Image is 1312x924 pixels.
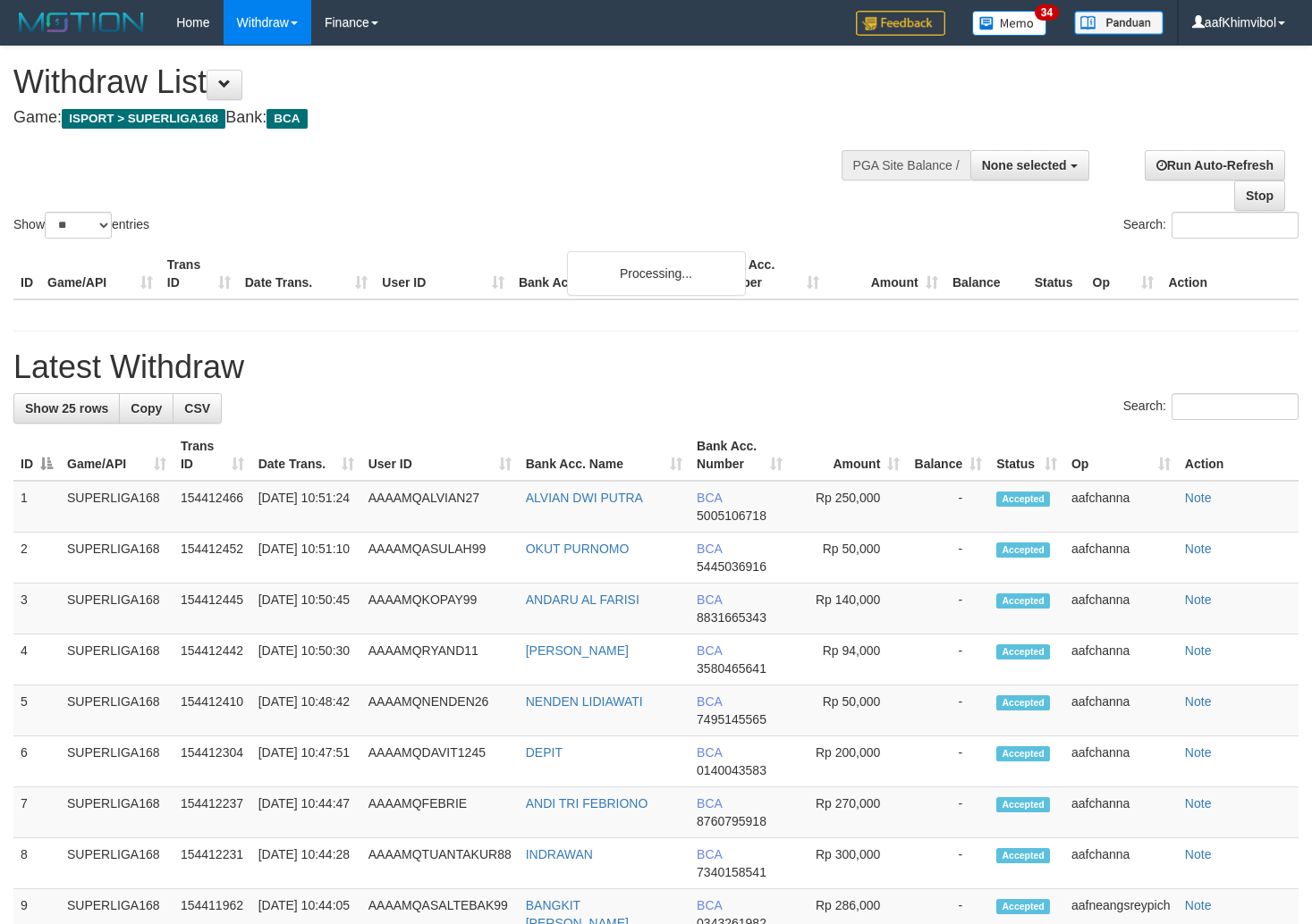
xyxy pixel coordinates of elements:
[13,109,857,127] h4: Game: Bank:
[512,248,707,299] th: Bank Acc. Name
[907,634,989,685] td: -
[1145,150,1285,181] a: Run Auto-Refresh
[13,393,120,424] a: Show 25 rows
[60,430,174,481] th: Game/API: activate to sort column ascending
[907,481,989,533] td: -
[1064,685,1178,736] td: aafchanna
[13,838,60,889] td: 8
[1064,787,1178,838] td: aafchanna
[1185,643,1212,658] a: Note
[1064,481,1178,533] td: aafchanna
[13,584,60,634] td: 3
[1123,212,1299,239] label: Search:
[174,430,251,481] th: Trans ID: activate to sort column ascending
[790,685,908,736] td: Rp 50,000
[826,248,945,299] th: Amount
[697,610,766,625] span: Copy 8831665343 to clipboard
[972,11,1047,36] img: Button%20Memo.svg
[526,745,563,760] a: DEPIT
[907,533,989,584] td: -
[697,712,766,727] span: Copy 7495145565 to clipboard
[697,661,766,676] span: Copy 3580465641 to clipboard
[13,430,60,481] th: ID: activate to sort column descending
[790,634,908,685] td: Rp 94,000
[907,838,989,889] td: -
[251,736,361,787] td: [DATE] 10:47:51
[907,685,989,736] td: -
[251,533,361,584] td: [DATE] 10:51:10
[697,814,766,828] span: Copy 8760795918 to clipboard
[1185,542,1212,556] a: Note
[1064,533,1178,584] td: aafchanna
[790,736,908,787] td: Rp 200,000
[1185,694,1212,709] a: Note
[790,584,908,634] td: Rp 140,000
[238,248,376,299] th: Date Trans.
[60,634,174,685] td: SUPERLIGA168
[1185,898,1212,912] a: Note
[173,393,222,424] a: CSV
[174,481,251,533] td: 154412466
[361,533,519,584] td: AAAAMQASULAH99
[1064,736,1178,787] td: aafchanna
[60,584,174,634] td: SUPERLIGA168
[996,848,1050,863] span: Accepted
[1185,592,1212,607] a: Note
[996,593,1050,609] span: Accepted
[907,787,989,838] td: -
[1172,212,1299,239] input: Search:
[174,634,251,685] td: 154412442
[361,736,519,787] td: AAAAMQDAVIT1245
[907,430,989,481] th: Balance: activate to sort column ascending
[251,481,361,533] td: [DATE] 10:51:24
[526,643,629,658] a: [PERSON_NAME]
[790,838,908,889] td: Rp 300,000
[361,685,519,736] td: AAAAMQNENDEN26
[697,865,766,879] span: Copy 7340158541 to clipboard
[697,559,766,574] span: Copy 5445036916 to clipboard
[60,685,174,736] td: SUPERLIGA168
[790,481,908,533] td: Rp 250,000
[790,430,908,481] th: Amount: activate to sort column ascending
[707,248,826,299] th: Bank Acc. Number
[13,349,1299,385] h1: Latest Withdraw
[13,533,60,584] td: 2
[251,584,361,634] td: [DATE] 10:50:45
[526,847,593,861] a: INDRAWAN
[251,430,361,481] th: Date Trans.: activate to sort column ascending
[1185,847,1212,861] a: Note
[361,838,519,889] td: AAAAMQTUANTAKUR88
[996,542,1050,558] span: Accepted
[60,838,174,889] td: SUPERLIGA168
[1185,796,1212,811] a: Note
[970,150,1089,181] button: None selected
[567,251,746,296] div: Processing...
[60,787,174,838] td: SUPERLIGA168
[119,393,174,424] a: Copy
[361,584,519,634] td: AAAAMQKOPAY99
[62,109,225,129] span: ISPORT > SUPERLIGA168
[1178,430,1299,481] th: Action
[131,401,162,416] span: Copy
[13,685,60,736] td: 5
[251,838,361,889] td: [DATE] 10:44:28
[690,430,790,481] th: Bank Acc. Number: activate to sort column ascending
[907,584,989,634] td: -
[174,787,251,838] td: 154412237
[25,401,108,416] span: Show 25 rows
[1064,838,1178,889] td: aafchanna
[697,592,722,607] span: BCA
[697,508,766,523] span: Copy 5005106718 to clipboard
[60,481,174,533] td: SUPERLIGA168
[13,212,149,239] label: Show entries
[697,763,766,777] span: Copy 0140043583 to clipboard
[1064,634,1178,685] td: aafchanna
[1123,393,1299,420] label: Search:
[267,109,307,129] span: BCA
[1086,248,1162,299] th: Op
[174,685,251,736] td: 154412410
[174,584,251,634] td: 154412445
[996,797,1050,812] span: Accepted
[375,248,512,299] th: User ID
[907,736,989,787] td: -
